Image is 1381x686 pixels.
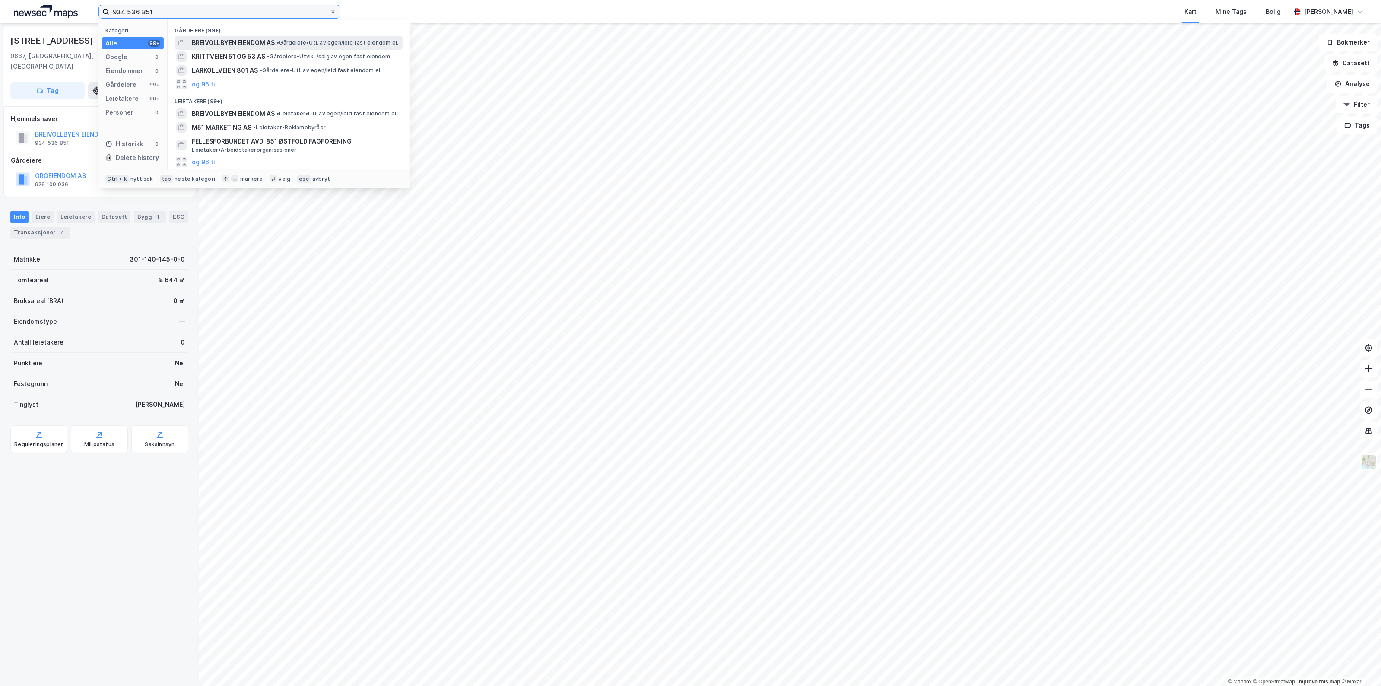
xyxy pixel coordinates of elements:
button: Tag [10,82,85,99]
div: 0 [153,67,160,74]
div: 99+ [148,95,160,102]
div: Kategori [105,27,164,34]
div: Bolig [1266,6,1281,17]
div: Google [105,52,127,62]
div: nytt søk [130,175,153,182]
button: og 96 til [192,157,217,167]
button: Datasett [1325,54,1378,72]
input: Søk på adresse, matrikkel, gårdeiere, leietakere eller personer [109,5,330,18]
div: Gårdeiere [11,155,188,166]
div: 0 [153,54,160,61]
div: Gårdeiere [105,80,137,90]
iframe: Chat Widget [1338,645,1381,686]
a: OpenStreetMap [1254,679,1295,685]
div: Transaksjoner [10,227,70,239]
div: Matrikkel [14,254,42,265]
span: LARKOLLVEIEN 801 AS [192,65,258,76]
div: Tomteareal [14,275,48,285]
div: Miljøstatus [84,441,114,448]
div: 8 644 ㎡ [159,275,185,285]
button: Bokmerker [1319,34,1378,51]
div: tab [160,175,173,183]
div: [PERSON_NAME] [1304,6,1353,17]
div: Historikk [105,139,143,149]
span: Gårdeiere • Utl. av egen/leid fast eiendom el. [260,67,381,74]
a: Improve this map [1298,679,1340,685]
button: Tags [1337,117,1378,134]
div: esc [297,175,311,183]
div: Leietakere [57,211,95,223]
img: logo.a4113a55bc3d86da70a041830d287a7e.svg [14,5,78,18]
span: Leietaker • Arbeidstakerorganisasjoner [192,147,296,153]
span: • [276,39,279,46]
span: Leietaker • Reklamebyråer [253,124,326,131]
div: Leietakere (99+) [168,91,410,107]
div: 0 ㎡ [173,296,185,306]
div: Bruksareal (BRA) [14,296,63,306]
div: 1 [154,213,162,221]
div: 0667, [GEOGRAPHIC_DATA], [GEOGRAPHIC_DATA] [10,51,120,72]
button: Analyse [1327,75,1378,93]
div: [PERSON_NAME] [135,399,185,410]
div: Reguleringsplaner [14,441,63,448]
button: Filter [1336,96,1378,113]
span: Gårdeiere • Utl. av egen/leid fast eiendom el. [276,39,398,46]
span: • [276,110,279,117]
div: velg [279,175,290,182]
div: 7 [57,228,66,237]
span: BREIVOLLBYEN EIENDOM AS [192,108,275,119]
a: Mapbox [1228,679,1252,685]
div: Nei [175,358,185,368]
div: Datasett [98,211,130,223]
div: [STREET_ADDRESS] [10,34,95,48]
span: • [267,53,270,60]
div: markere [240,175,263,182]
span: Gårdeiere • Utvikl./salg av egen fast eiendom [267,53,390,60]
div: Eiere [32,211,54,223]
span: BREIVOLLBYEN EIENDOM AS [192,38,275,48]
div: 934 536 851 [35,140,69,147]
div: Bygg [134,211,166,223]
div: Eiendommer [105,66,143,76]
div: 0 [153,140,160,147]
div: Nei [175,379,185,389]
div: Ctrl + k [105,175,129,183]
div: 301-140-145-0-0 [130,254,185,265]
div: Leietakere [105,93,139,104]
div: — [179,316,185,327]
div: 99+ [148,40,160,47]
div: Hjemmelshaver [11,114,188,124]
div: Alle [105,38,117,48]
div: Saksinnsyn [145,441,175,448]
div: Tinglyst [14,399,38,410]
span: KRITTVEIEN 51 OG 53 AS [192,51,265,62]
div: 0 [181,337,185,348]
button: og 96 til [192,79,217,89]
div: Gårdeiere (99+) [168,20,410,36]
div: Mine Tags [1216,6,1247,17]
div: Personer [105,107,133,118]
div: Punktleie [14,358,42,368]
span: • [260,67,262,73]
div: Antall leietakere [14,337,63,348]
div: Eiendomstype [14,316,57,327]
span: Leietaker • Utl. av egen/leid fast eiendom el. [276,110,397,117]
div: ESG [169,211,188,223]
div: Kart [1184,6,1197,17]
div: neste kategori [175,175,215,182]
div: 926 109 936 [35,181,68,188]
span: • [253,124,256,131]
div: Festegrunn [14,379,48,389]
div: 99+ [148,81,160,88]
img: Z [1361,454,1377,470]
div: Info [10,211,29,223]
span: M51 MARKETING AS [192,122,251,133]
div: 0 [153,109,160,116]
div: Delete history [116,153,159,163]
span: FELLESFORBUNDET AVD. 851 ØSTFOLD FAGFORENING [192,136,399,147]
div: avbryt [312,175,330,182]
